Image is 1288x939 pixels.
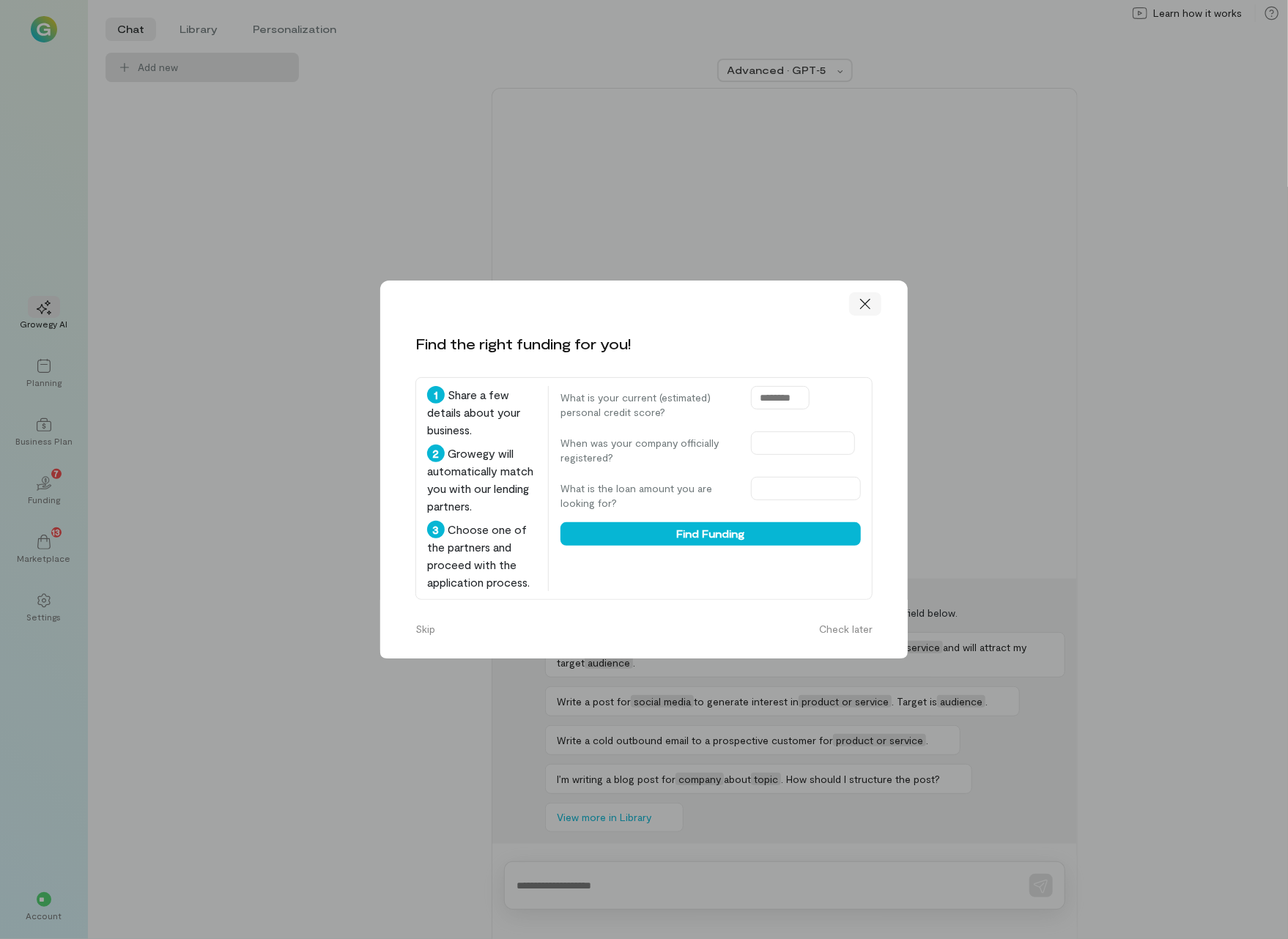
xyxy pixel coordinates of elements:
[427,445,445,462] div: 2
[560,522,861,546] button: Find Funding
[407,617,444,641] button: Skip
[427,386,536,439] div: Share a few details about your business.
[427,521,536,591] div: Choose one of the partners and proceed with the application process.
[560,436,736,465] label: When was your company officially registered?
[415,333,631,354] div: Find the right funding for you!
[427,445,536,515] div: Growegy will automatically match you with our lending partners.
[427,386,445,404] div: 1
[560,390,736,420] label: What is your current (estimated) personal credit score?
[427,521,445,538] div: 3
[560,481,736,511] label: What is the loan amount you are looking for?
[810,617,881,641] button: Check later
